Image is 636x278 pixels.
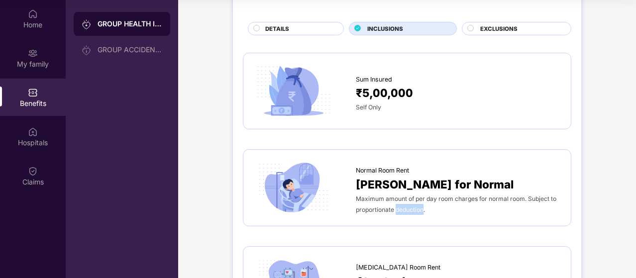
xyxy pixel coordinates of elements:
[367,24,403,33] span: INCLUSIONS
[480,24,518,33] span: EXCLUSIONS
[356,195,556,213] span: Maximum amount of per day room charges for normal room. Subject to proportionate deduction.
[265,24,289,33] span: DETAILS
[28,48,38,58] img: svg+xml;base64,PHN2ZyB3aWR0aD0iMjAiIGhlaWdodD0iMjAiIHZpZXdCb3g9IjAgMCAyMCAyMCIgZmlsbD0ibm9uZSIgeG...
[356,263,440,273] span: [MEDICAL_DATA] Room Rent
[28,166,38,176] img: svg+xml;base64,PHN2ZyBpZD0iQ2xhaW0iIHhtbG5zPSJodHRwOi8vd3d3LnczLm9yZy8yMDAwL3N2ZyIgd2lkdGg9IjIwIi...
[82,45,92,55] img: svg+xml;base64,PHN2ZyB3aWR0aD0iMjAiIGhlaWdodD0iMjAiIHZpZXdCb3g9IjAgMCAyMCAyMCIgZmlsbD0ibm9uZSIgeG...
[356,103,381,111] span: Self Only
[253,63,334,119] img: icon
[98,19,162,29] div: GROUP HEALTH INSURANCE
[28,9,38,19] img: svg+xml;base64,PHN2ZyBpZD0iSG9tZSIgeG1sbnM9Imh0dHA6Ly93d3cudzMub3JnLzIwMDAvc3ZnIiB3aWR0aD0iMjAiIG...
[82,19,92,29] img: svg+xml;base64,PHN2ZyB3aWR0aD0iMjAiIGhlaWdodD0iMjAiIHZpZXdCb3g9IjAgMCAyMCAyMCIgZmlsbD0ibm9uZSIgeG...
[356,75,392,85] span: Sum Insured
[28,88,38,97] img: svg+xml;base64,PHN2ZyBpZD0iQmVuZWZpdHMiIHhtbG5zPSJodHRwOi8vd3d3LnczLm9yZy8yMDAwL3N2ZyIgd2lkdGg9Ij...
[356,166,409,176] span: Normal Room Rent
[98,46,162,54] div: GROUP ACCIDENTAL INSURANCE
[28,127,38,137] img: svg+xml;base64,PHN2ZyBpZD0iSG9zcGl0YWxzIiB4bWxucz0iaHR0cDovL3d3dy53My5vcmcvMjAwMC9zdmciIHdpZHRoPS...
[356,84,413,101] span: ₹5,00,000
[253,160,334,216] img: icon
[356,176,514,193] span: [PERSON_NAME] for Normal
